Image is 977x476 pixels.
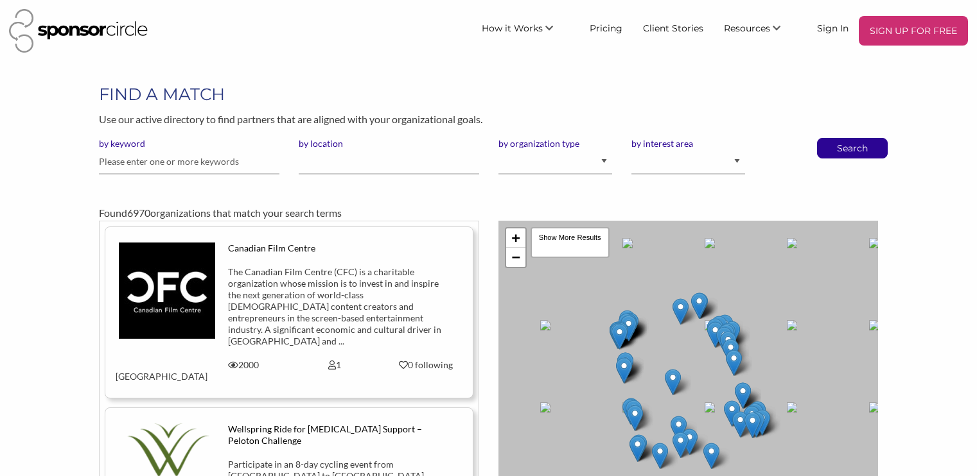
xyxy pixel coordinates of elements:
[99,205,878,221] div: Found organizations that match your search terms
[299,138,479,149] label: by location
[289,359,380,371] div: 1
[228,423,441,446] div: Wellspring Ride for [MEDICAL_DATA] Support – Peloton Challenge
[116,242,462,382] a: Canadian Film Centre The Canadian Film Centre (CFC) is a charitable organization whose mission is...
[228,242,441,254] div: Canadian Film Centre
[831,139,874,158] button: Search
[724,22,770,34] span: Resources
[864,21,963,40] p: SIGN UP FOR FREE
[531,227,610,258] div: Show More Results
[9,9,148,53] img: Sponsor Circle Logo
[99,138,279,149] label: by keyword
[390,359,462,371] div: 0 following
[633,16,714,39] a: Client Stories
[198,359,289,371] div: 2000
[579,16,633,39] a: Pricing
[127,207,150,219] span: 6970
[99,83,878,106] h1: FIND A MATCH
[498,138,612,149] label: by organization type
[631,138,745,149] label: by interest area
[482,22,543,34] span: How it Works
[506,228,525,248] a: Zoom in
[807,16,859,39] a: Sign In
[228,266,441,347] div: The Canadian Film Centre (CFC) is a charitable organization whose mission is to invest in and ins...
[714,16,807,46] li: Resources
[99,111,878,128] p: Use our active directory to find partners that are aligned with your organizational goals.
[99,149,279,174] input: Please enter one or more keywords
[471,16,579,46] li: How it Works
[106,359,197,382] div: [GEOGRAPHIC_DATA]
[119,242,215,339] img: tys7ftntgowgismeyatu
[506,248,525,267] a: Zoom out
